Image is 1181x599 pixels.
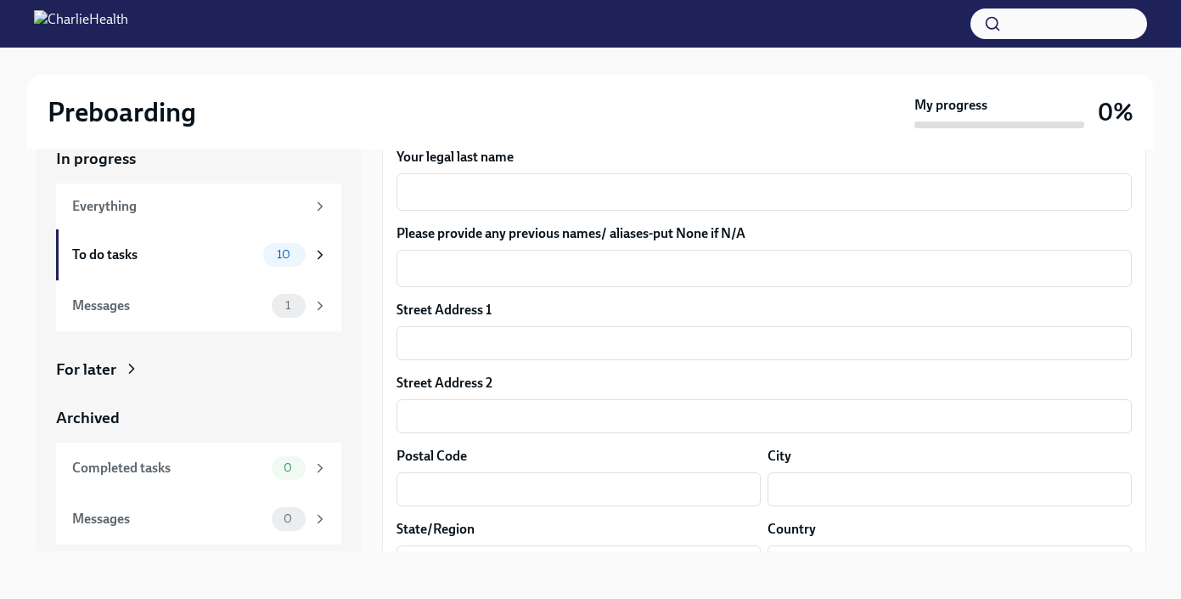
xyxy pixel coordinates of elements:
[768,447,791,466] label: City
[396,447,467,466] label: Postal Code
[1098,97,1133,127] h3: 0%
[56,494,341,545] a: Messages0
[72,297,265,315] div: Messages
[273,461,302,474] span: 0
[396,520,475,539] label: State/Region
[56,443,341,494] a: Completed tasks0
[72,246,256,264] div: To do tasks
[267,248,301,261] span: 10
[56,184,341,229] a: Everything
[914,96,987,115] strong: My progress
[396,374,492,393] label: Street Address 2
[56,359,341,381] a: For later
[768,520,816,539] label: Country
[56,148,341,170] a: In progress
[72,197,306,216] div: Everything
[56,407,341,429] a: Archived
[275,299,301,312] span: 1
[56,359,116,381] div: For later
[56,229,341,280] a: To do tasks10
[72,510,265,528] div: Messages
[48,95,196,129] h2: Preboarding
[273,512,302,525] span: 0
[72,459,265,478] div: Completed tasks
[396,148,1132,167] label: Your legal last name
[56,280,341,331] a: Messages1
[34,10,128,37] img: CharlieHealth
[396,224,1132,243] label: Please provide any previous names/ aliases-put None if N/A
[396,301,492,319] label: Street Address 1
